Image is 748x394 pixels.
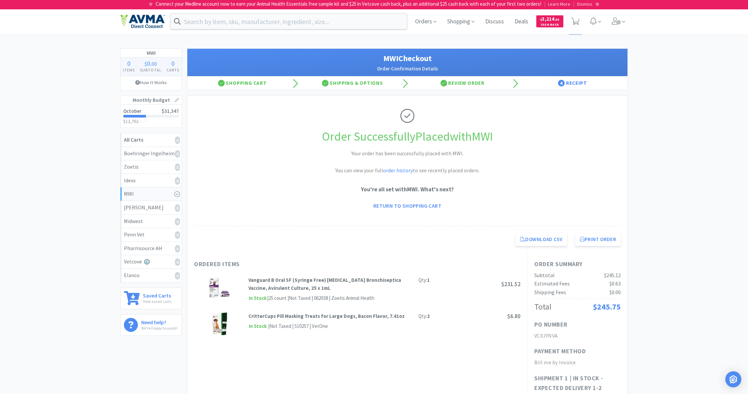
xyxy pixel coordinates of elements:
[212,312,227,336] img: 5b9baeef08364e83952bbe7ce7f8ec0f_302786.png
[121,105,182,128] a: October$31,347$12,762
[540,23,559,27] span: Cash Back
[175,137,180,144] i: 0
[194,259,394,269] h1: Ordered Items
[162,108,179,114] span: $31,347
[141,318,177,325] h6: Need help?
[483,19,507,25] a: Discuss
[516,233,567,246] a: Download CSV
[124,136,143,143] strong: All Carts
[121,160,182,174] a: Zoetis0
[287,294,374,302] div: | Not Taxed | 062038 | Zoetis Animal Health
[124,190,178,198] div: MWI
[175,245,180,252] i: 0
[121,174,182,188] a: Idexx0
[175,272,180,279] i: 0
[593,302,621,312] span: $245.75
[534,347,586,356] h1: Payment Method
[124,217,178,226] div: Midwest
[534,301,551,313] div: Total
[124,257,178,266] div: Vetcove
[175,164,180,171] i: 0
[540,16,559,22] span: 3,214
[534,271,555,280] div: Subtotal
[483,8,507,35] span: Discuss
[418,276,430,284] div: Qty:
[124,163,178,171] div: Zoetis
[121,187,182,201] a: MWI
[307,149,508,175] h2: Your order has been successfully placed with MWI. You can view your full to see recently placed o...
[427,313,430,319] strong: 2
[138,67,164,73] h4: Subtotal
[194,185,621,194] p: You're all set with MWI . What's next?
[121,133,182,147] a: All Carts0
[121,228,182,242] a: Penn Vet0
[121,147,182,161] a: Boehringer Ingelheim0
[518,76,628,90] div: Receipt
[407,76,518,90] div: Review Order
[121,201,182,215] a: [PERSON_NAME]0
[141,325,177,331] p: We're happy to assist!
[609,289,621,295] span: $0.00
[194,65,621,73] h2: Order Confirmation Details
[187,76,298,90] div: Shopping Cart
[512,19,531,25] a: Deals
[175,150,180,158] i: 0
[120,287,182,309] a: Saved CartsView saved carts
[575,233,621,246] button: Print Order
[164,67,182,73] h4: Carts
[534,358,621,367] h2: Bill me by Invoice
[121,242,182,255] a: Pharmsource AH0
[573,1,574,7] span: |
[194,52,621,65] h1: MWI Checkout
[175,177,180,185] i: 0
[121,49,182,57] h1: MWI
[554,17,559,22] span: . 55
[127,59,131,67] span: 0
[120,14,165,28] img: e4e33dab9f054f5782a47901c742baa9_102.png
[536,12,563,30] a: $3,214.55Cash Back
[171,59,175,67] span: 0
[121,96,182,105] h1: Monthly Budget
[501,280,521,288] span: $231.52
[194,127,621,146] h1: Order Successfully Placed with MWI
[147,59,150,67] span: 0
[427,277,430,283] strong: 1
[143,291,171,298] h6: Saved Carts
[534,288,566,297] div: Shipping Fees
[577,1,592,7] span: Dismiss
[248,294,267,303] span: In Stock
[558,80,565,86] span: 4
[171,14,407,29] input: Search by item, sku, manufacturer, ingredient, size...
[383,167,413,174] a: order history
[534,279,570,288] div: Estimated Fees
[418,312,430,320] div: Qty:
[248,277,401,291] strong: Vanguard B Oral SF (Syringe Free) [MEDICAL_DATA] Bronchiseptica Vaccine, Avirulent Culture, 25 x 1mL
[534,332,621,340] h2: VC0JYNVA
[124,230,178,239] div: Penn Vet
[208,276,231,300] img: 0e65a45ffe1e425face62000465054f5_174366.png
[121,269,182,282] a: Elanco0
[507,313,521,320] span: $6.80
[267,322,328,330] div: | Not Taxed | 510257 | VetOne
[124,176,178,185] div: Idexx
[512,8,531,35] span: Deals
[544,1,545,7] span: |
[175,258,180,266] i: 0
[145,60,147,67] span: $
[267,295,287,301] span: | 25 count
[143,298,171,305] p: View saved carts
[121,215,182,228] a: Midwest0
[121,67,138,73] h4: Items
[123,118,139,124] span: $12,762
[124,271,178,280] div: Elanco
[412,8,439,35] span: Orders
[534,259,621,269] h1: Order Summary
[248,313,405,319] strong: CritterCups Pill Masking Treats for Large Dogs, Bacon Flavor, 7.41oz
[604,272,621,278] span: $245.12
[725,371,741,387] div: Open Intercom Messenger
[248,322,267,331] span: In Stock
[298,76,408,90] div: Shipping & Options
[138,60,164,67] div: .
[123,109,142,114] h2: October
[609,280,621,287] span: $0.63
